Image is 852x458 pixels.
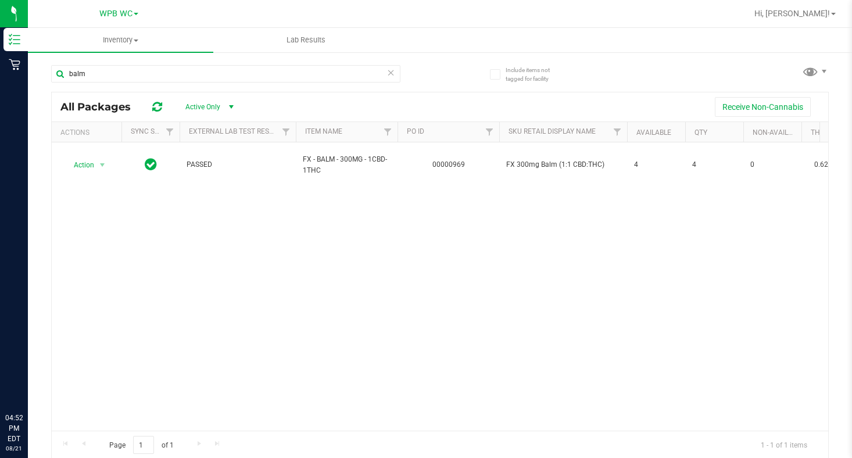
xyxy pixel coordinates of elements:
input: 1 [133,436,154,454]
iframe: Resource center unread badge [34,363,48,377]
span: 0.6210 [808,156,842,173]
span: PASSED [187,159,289,170]
a: Sync Status [131,127,176,135]
span: FX 300mg Balm (1:1 CBD:THC) [506,159,620,170]
iframe: Resource center [12,365,46,400]
span: 4 [634,159,678,170]
a: THC% [811,128,830,137]
span: All Packages [60,101,142,113]
p: 04:52 PM EDT [5,413,23,444]
a: Lab Results [213,28,399,52]
span: Hi, [PERSON_NAME]! [754,9,830,18]
span: In Sync [145,156,157,173]
a: Item Name [305,127,342,135]
a: Filter [160,122,180,142]
a: Inventory [28,28,213,52]
span: Clear [387,65,395,80]
inline-svg: Inventory [9,34,20,45]
inline-svg: Retail [9,59,20,70]
a: Non-Available [753,128,804,137]
span: FX - BALM - 300MG - 1CBD-1THC [303,154,391,176]
a: 00000969 [432,160,465,169]
span: 0 [750,159,794,170]
a: PO ID [407,127,424,135]
p: 08/21 [5,444,23,453]
a: Filter [277,122,296,142]
a: Sku Retail Display Name [509,127,596,135]
span: Action [63,157,95,173]
input: Search Package ID, Item Name, SKU, Lot or Part Number... [51,65,400,83]
span: Inventory [28,35,213,45]
span: Include items not tagged for facility [506,66,564,83]
span: WPB WC [99,9,133,19]
span: Lab Results [271,35,341,45]
span: 1 - 1 of 1 items [751,436,817,453]
a: Filter [608,122,627,142]
div: Actions [60,128,117,137]
a: Filter [480,122,499,142]
button: Receive Non-Cannabis [715,97,811,117]
a: Available [636,128,671,137]
a: Filter [378,122,398,142]
a: External Lab Test Result [189,127,280,135]
span: 4 [692,159,736,170]
span: select [95,157,110,173]
a: Qty [695,128,707,137]
span: Page of 1 [99,436,183,454]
